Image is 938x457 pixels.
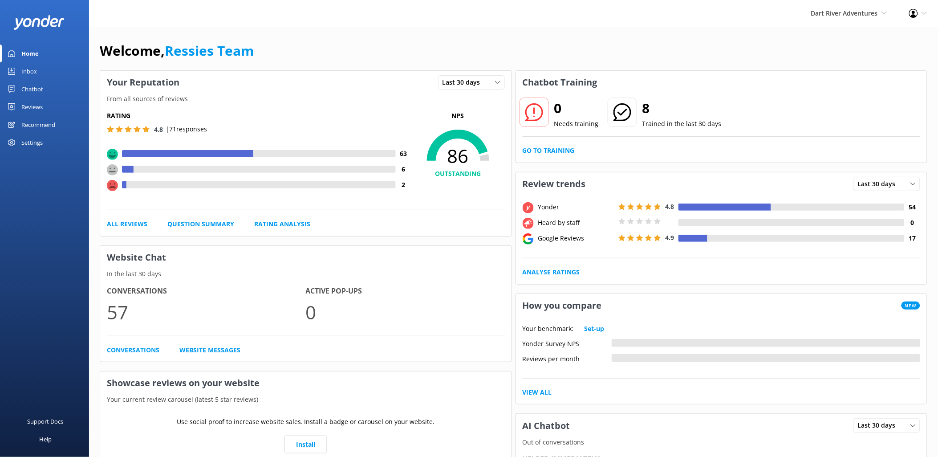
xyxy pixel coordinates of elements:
span: 86 [411,145,505,167]
div: Support Docs [28,412,64,430]
span: 4.8 [154,125,163,134]
h3: AI Chatbot [516,414,577,437]
p: Your current review carousel (latest 5 star reviews) [100,395,512,404]
span: New [901,302,920,310]
h4: 54 [905,202,920,212]
a: Set-up [585,324,605,334]
p: 0 [306,297,505,327]
span: Last 30 days [858,179,901,189]
p: From all sources of reviews [100,94,512,104]
p: Use social proof to increase website sales. Install a badge or carousel on your website. [177,417,435,427]
h4: 2 [396,180,411,190]
p: Your benchmark: [523,324,574,334]
h3: Website Chat [100,246,512,269]
a: Rating Analysis [254,219,310,229]
a: Website Messages [179,345,240,355]
h3: How you compare [516,294,609,317]
p: NPS [411,111,505,121]
h3: Chatbot Training [516,71,604,94]
a: Ressies Team [165,41,254,60]
div: Yonder Survey NPS [523,339,612,347]
h3: Showcase reviews on your website [100,371,512,395]
a: Go to Training [523,146,575,155]
span: 4.8 [666,202,674,211]
span: 4.9 [666,233,674,242]
span: Last 30 days [443,78,486,87]
div: Settings [21,134,43,151]
h5: Rating [107,111,411,121]
div: Reviews per month [523,354,612,362]
div: Recommend [21,116,55,134]
h3: Your Reputation [100,71,186,94]
h4: 0 [905,218,920,228]
a: Install [284,436,327,453]
div: Home [21,45,39,62]
p: | 71 responses [166,124,207,134]
p: Out of conversations [516,437,927,447]
p: In the last 30 days [100,269,512,279]
a: Analyse Ratings [523,267,580,277]
h4: 6 [396,164,411,174]
h4: Conversations [107,286,306,297]
h2: 0 [554,98,599,119]
p: 57 [107,297,306,327]
div: Google Reviews [536,233,616,243]
h4: 17 [905,233,920,243]
div: Yonder [536,202,616,212]
h1: Welcome, [100,40,254,61]
h2: 8 [642,98,722,119]
div: Chatbot [21,80,43,98]
a: Question Summary [167,219,234,229]
span: Dart River Adventures [811,9,878,17]
p: Trained in the last 30 days [642,119,722,129]
h4: 63 [396,149,411,159]
div: Heard by staff [536,218,616,228]
span: Last 30 days [858,420,901,430]
div: Help [39,430,52,448]
h4: OUTSTANDING [411,169,505,179]
div: Inbox [21,62,37,80]
h3: Review trends [516,172,593,196]
h4: Active Pop-ups [306,286,505,297]
a: All Reviews [107,219,147,229]
a: Conversations [107,345,159,355]
a: View All [523,388,552,397]
p: Needs training [554,119,599,129]
img: yonder-white-logo.png [13,15,65,30]
div: Reviews [21,98,43,116]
